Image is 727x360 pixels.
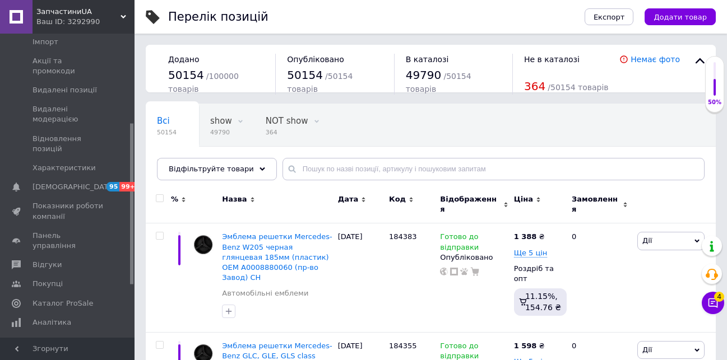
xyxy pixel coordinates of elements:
span: Назва [222,194,247,204]
span: Дата [338,194,359,204]
span: Відфільтруйте товари [169,165,254,173]
span: Готово до відправки [440,232,479,254]
button: Експорт [585,8,634,25]
span: 49790 [406,68,442,82]
span: 184383 [389,232,417,241]
span: Ще 5 цін [514,249,548,258]
span: 184355 [389,342,417,350]
span: Додано [168,55,199,64]
span: Ціна [514,194,533,204]
span: Імпорт [33,37,58,47]
div: Роздріб та опт [514,264,562,284]
span: Показники роботи компанії [33,201,104,221]
span: Без фото [157,158,197,169]
span: Дії [642,236,652,245]
span: 4 [714,292,724,302]
span: Панель управління [33,231,104,251]
span: NOT show [266,116,308,126]
span: 99+ [119,182,138,191]
span: Всі [157,116,170,126]
span: Каталог ProSale [33,298,93,308]
span: Додати товар [654,13,707,21]
button: Додати товар [645,8,716,25]
span: / 50154 товарів [406,72,471,93]
img: Эмблема решетки Mercedes-Benz W205 черная глянцевая 185мм (пластик) OEM A0008880060 (пр-во Завод) CH [191,232,216,258]
span: 50154 [287,68,323,82]
span: Інструменти веб-майстра та SEO [33,336,104,357]
b: 1 388 [514,232,537,241]
span: 49790 [210,128,232,137]
a: Эмблема решетки Mercedes-Benz W205 черная глянцевая 185мм (пластик) OEM A0008880060 (пр-во Завод) CH [222,232,332,282]
span: / 50154 товарів [548,83,608,92]
div: [DATE] [335,223,386,332]
span: Дії [642,345,652,354]
span: 50154 [157,128,177,137]
a: Автомобільні емблеми [222,288,308,298]
span: 364 [266,128,308,137]
span: [DEMOGRAPHIC_DATA] [33,182,115,192]
span: ЗапчастиниUA [36,7,121,17]
div: 0 [565,223,635,332]
span: Опубліковано [287,55,344,64]
span: % [171,194,178,204]
span: В каталозі [406,55,449,64]
span: Покупці [33,279,63,289]
span: Акції та промокоди [33,56,104,76]
div: ₴ [514,232,545,242]
span: Відображення [440,194,500,214]
div: Перелік позицій [168,11,268,23]
span: Код [389,194,406,204]
span: Видалені позиції [33,85,97,95]
button: Чат з покупцем4 [702,292,724,314]
span: Замовлення [572,194,620,214]
span: 50154 [168,68,204,82]
span: Видалені модерацією [33,104,104,124]
span: Відновлення позицій [33,134,104,154]
div: 50% [706,99,724,106]
span: Відгуки [33,260,62,270]
span: / 100000 товарів [168,72,239,93]
span: Аналітика [33,317,71,328]
span: show [210,116,232,126]
div: Опубліковано [440,253,508,263]
span: Характеристики [33,163,96,173]
a: Немає фото [631,55,680,64]
input: Пошук по назві позиції, артикулу і пошуковим запитам [283,158,705,180]
span: Експорт [594,13,625,21]
span: / 50154 товарів [287,72,353,93]
span: 11.15%, 154.76 ₴ [525,292,561,312]
div: Ваш ID: 3292990 [36,17,135,27]
div: ₴ [514,341,545,351]
span: Не в каталозі [524,55,580,64]
span: 364 [524,80,545,93]
b: 1 598 [514,342,537,350]
span: 95 [106,182,119,191]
